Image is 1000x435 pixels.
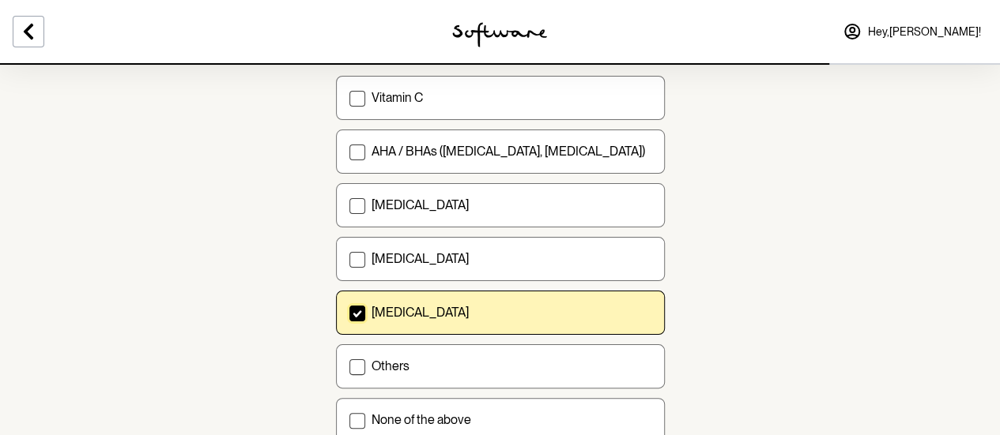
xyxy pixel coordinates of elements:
[868,25,981,39] span: Hey, [PERSON_NAME] !
[372,412,471,427] p: None of the above
[452,22,547,47] img: software logo
[833,13,991,51] a: Hey,[PERSON_NAME]!
[372,197,469,212] p: [MEDICAL_DATA]
[372,144,645,159] p: AHA / BHAs ([MEDICAL_DATA], [MEDICAL_DATA])
[372,90,423,105] p: Vitamin C
[372,358,409,373] p: Others
[372,251,469,266] p: [MEDICAL_DATA]
[372,305,469,320] p: [MEDICAL_DATA]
